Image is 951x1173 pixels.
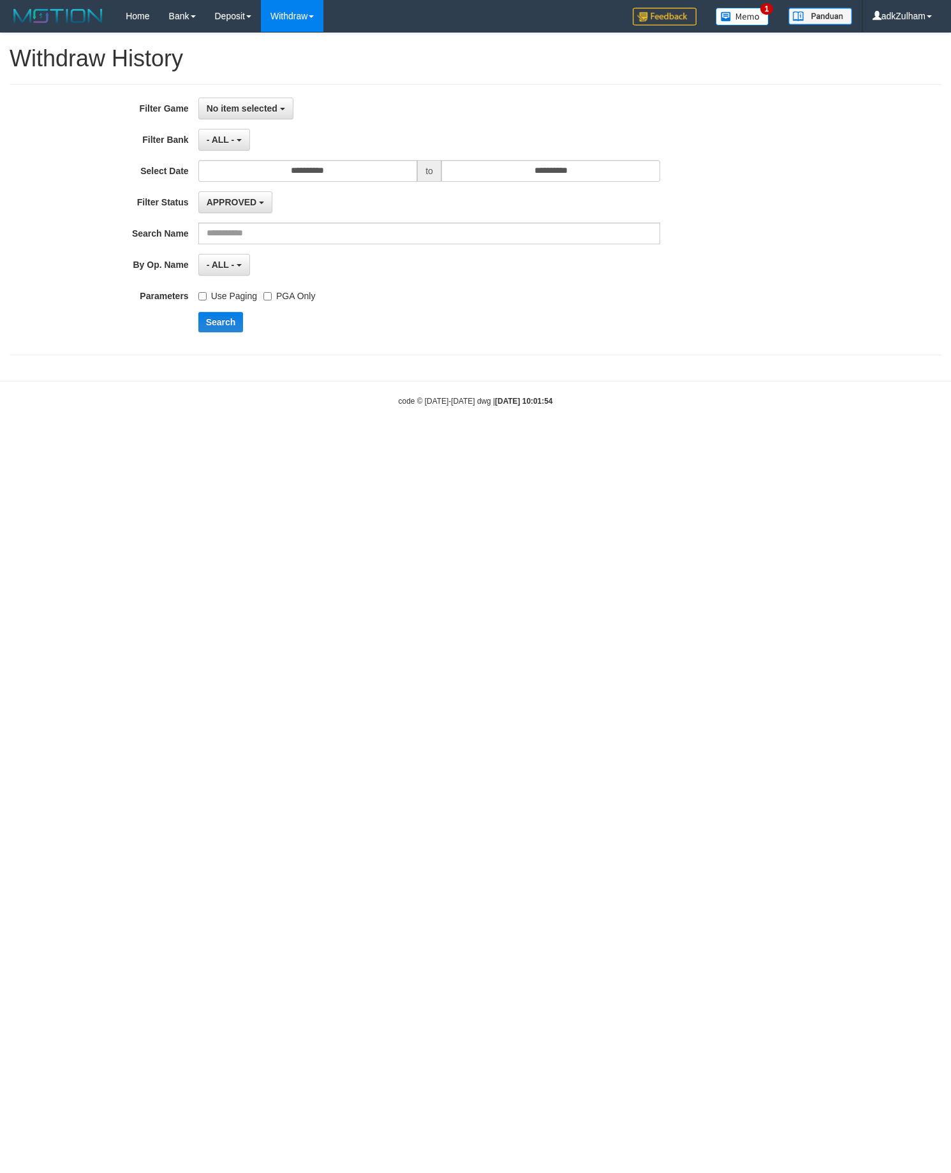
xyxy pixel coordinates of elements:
[207,135,235,145] span: - ALL -
[263,285,315,302] label: PGA Only
[10,6,107,26] img: MOTION_logo.png
[716,8,769,26] img: Button%20Memo.svg
[10,46,941,71] h1: Withdraw History
[207,103,277,114] span: No item selected
[495,397,552,406] strong: [DATE] 10:01:54
[198,254,250,276] button: - ALL -
[198,191,272,213] button: APPROVED
[788,8,852,25] img: panduan.png
[263,292,272,300] input: PGA Only
[198,129,250,151] button: - ALL -
[207,197,257,207] span: APPROVED
[417,160,441,182] span: to
[633,8,697,26] img: Feedback.jpg
[399,397,553,406] small: code © [DATE]-[DATE] dwg |
[760,3,774,15] span: 1
[198,312,244,332] button: Search
[198,98,293,119] button: No item selected
[198,292,207,300] input: Use Paging
[207,260,235,270] span: - ALL -
[198,285,257,302] label: Use Paging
